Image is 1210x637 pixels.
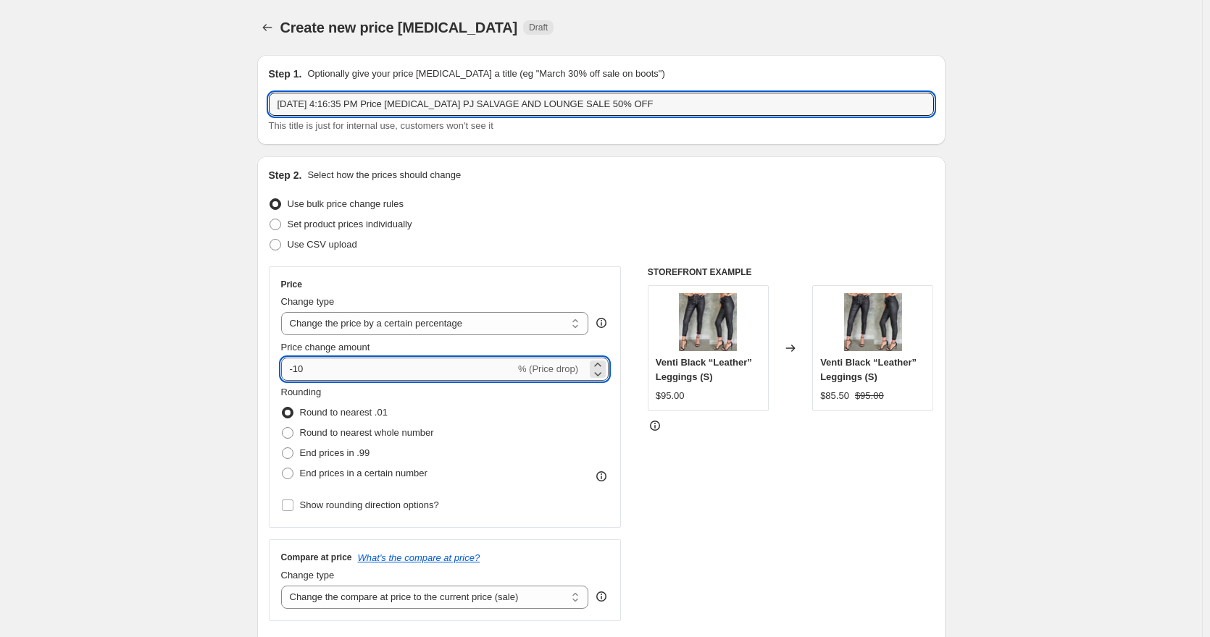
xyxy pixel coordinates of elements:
[281,552,352,563] h3: Compare at price
[269,67,302,81] h2: Step 1.
[855,389,884,403] strike: $95.00
[288,219,412,229] span: Set product prices individually
[307,168,461,182] p: Select how the prices should change
[288,239,357,250] span: Use CSV upload
[679,293,737,351] img: IMG_3831_80x.jpg
[300,447,370,458] span: End prices in .99
[307,67,664,81] p: Optionally give your price [MEDICAL_DATA] a title (eg "March 30% off sale on boots")
[300,407,388,418] span: Round to nearest .01
[269,93,934,116] input: 30% off holiday sale
[594,316,609,330] div: help
[529,22,548,33] span: Draft
[358,552,480,563] button: What's the compare at price?
[656,357,752,382] span: Venti Black “Leather” Leggings (S)
[257,17,278,38] button: Price change jobs
[281,279,302,290] h3: Price
[288,198,404,209] span: Use bulk price change rules
[281,358,515,381] input: -15
[656,389,685,403] div: $95.00
[594,589,609,604] div: help
[820,389,849,403] div: $85.50
[269,120,493,131] span: This title is just for internal use, customers won't see it
[300,499,439,510] span: Show rounding direction options?
[820,357,917,382] span: Venti Black “Leather” Leggings (S)
[648,266,934,278] h6: STOREFRONT EXAMPLE
[280,20,518,35] span: Create new price [MEDICAL_DATA]
[281,570,335,581] span: Change type
[518,363,578,374] span: % (Price drop)
[281,296,335,307] span: Change type
[281,387,322,397] span: Rounding
[281,342,370,353] span: Price change amount
[300,427,434,438] span: Round to nearest whole number
[300,468,427,478] span: End prices in a certain number
[844,293,902,351] img: IMG_3831_80x.jpg
[269,168,302,182] h2: Step 2.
